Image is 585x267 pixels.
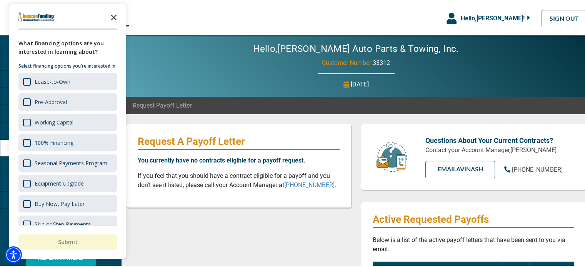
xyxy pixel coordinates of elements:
[133,100,192,109] span: Request Payoff Letter
[138,170,340,189] p: If you feel that you should have a contract eligible for a payoff and you don’t see it listed, pl...
[351,79,369,88] p: [DATE]
[35,158,107,166] div: Seasonal Payments Program
[18,113,117,130] div: Working Capital
[18,174,117,191] div: Equipment Upgrade
[35,179,84,186] div: Equipment Upgrade
[18,11,55,20] img: Company logo
[18,133,117,150] div: 100% Financing
[374,140,409,172] img: customer-service.png
[35,77,70,84] div: Lease-to-Own
[230,42,482,53] h2: Hello, [PERSON_NAME] Auto Parts & Towing, Inc.
[425,144,574,154] p: Contact your Account Manager, [PERSON_NAME]
[5,245,22,262] div: Accessibility Menu
[18,153,117,171] div: Seasonal Payments Program
[138,156,305,163] b: You currently have no contracts eligible for a payoff request.
[18,92,117,109] div: Pre-Approval
[373,234,575,253] p: Below is a list of the active payoff letters that have been sent to you via email.
[9,3,126,258] div: Survey
[18,61,117,69] p: Select financing options you're interested in
[18,233,117,249] button: Submit
[35,118,73,125] div: Working Capital
[35,199,85,206] div: Buy Now, Pay Later
[106,8,122,23] button: Close the survey
[18,38,117,55] div: What financing options are you interested in learning about?
[425,134,574,144] p: Questions About Your Current Contracts?
[322,58,373,65] span: Customer Number:
[35,219,91,227] div: Skip or Step Payments
[512,165,562,172] span: [PHONE_NUMBER]
[460,13,524,21] span: Hello, [PERSON_NAME] !
[35,97,67,104] div: Pre-Approval
[18,214,117,232] div: Skip or Step Payments
[284,180,335,187] a: [PHONE_NUMBER]
[373,58,390,65] span: 33312
[138,134,340,146] p: Request A Payoff Letter
[373,212,575,224] p: Active Requested Payoffs
[504,164,562,173] a: [PHONE_NUMBER]
[425,160,495,177] a: EMAILAvinash
[35,138,73,145] div: 100% Financing
[18,194,117,211] div: Buy Now, Pay Later
[18,72,117,89] div: Lease-to-Own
